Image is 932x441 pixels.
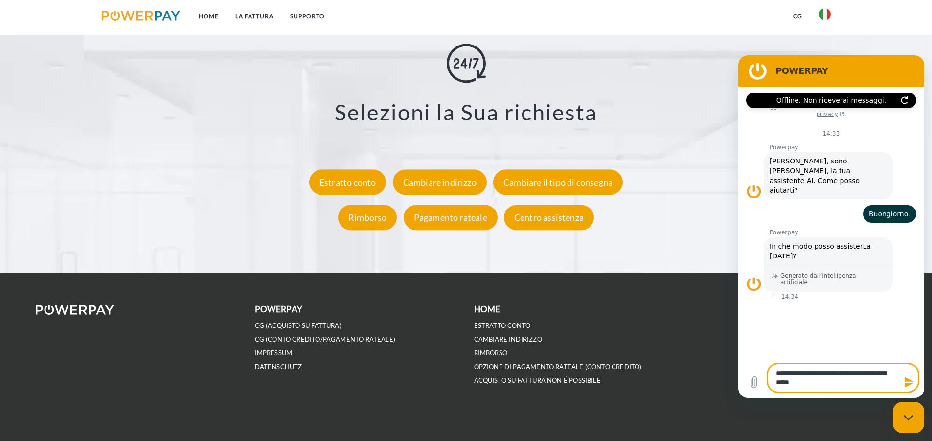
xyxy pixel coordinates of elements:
[390,177,489,187] a: Cambiare indirizzo
[338,205,397,230] div: Rimborso
[282,7,333,25] a: Supporto
[474,335,542,344] a: CAMBIARE INDIRIZZO
[255,322,341,330] a: CG (Acquisto su fattura)
[255,335,395,344] a: CG (Conto Credito/Pagamento rateale)
[893,402,924,433] iframe: Pulsante per aprire la finestra di messaggistica, conversazione in corso
[255,363,302,371] a: DATENSCHUTZ
[447,44,486,83] img: online-shopping.svg
[309,169,386,195] div: Estratto conto
[474,322,531,330] a: ESTRATTO CONTO
[404,205,498,230] div: Pagamento rateale
[255,349,293,357] a: IMPRESSUM
[491,177,625,187] a: Cambiare il tipo di consegna
[474,376,601,385] a: ACQUISTO SU FATTURA NON É POSSIBILE
[36,305,114,315] img: logo-powerpay-white.svg
[819,8,831,20] img: it
[474,349,507,357] a: RIMBORSO
[227,7,282,25] a: LA FATTURA
[59,98,873,126] h3: Selezioni la Sua richiesta
[493,169,623,195] div: Cambiare il tipo di consegna
[336,212,399,223] a: Rimborso
[307,177,389,187] a: Estratto conto
[393,169,487,195] div: Cambiare indirizzo
[190,7,227,25] a: Home
[501,212,596,223] a: Centro assistenza
[785,7,811,25] a: CG
[738,55,924,398] iframe: Finestra di messaggistica
[102,11,181,21] img: logo-powerpay.svg
[474,304,500,314] b: Home
[504,205,594,230] div: Centro assistenza
[255,304,302,314] b: POWERPAY
[401,212,500,223] a: Pagamento rateale
[474,363,642,371] a: OPZIONE DI PAGAMENTO RATEALE (Conto Credito)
